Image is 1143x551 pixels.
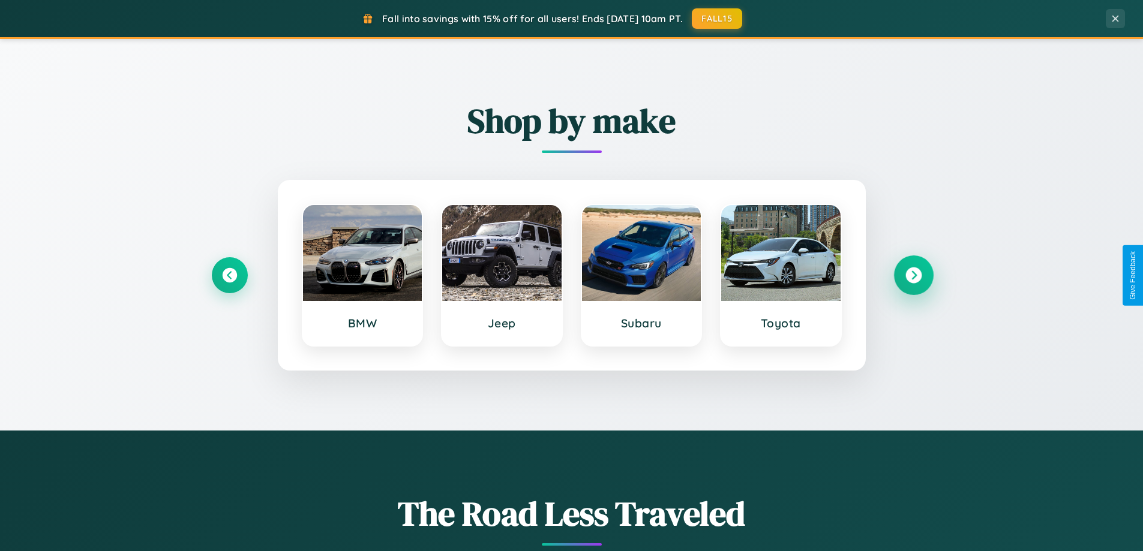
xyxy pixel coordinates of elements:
[733,316,829,330] h3: Toyota
[382,13,683,25] span: Fall into savings with 15% off for all users! Ends [DATE] 10am PT.
[454,316,550,330] h3: Jeep
[212,490,932,537] h1: The Road Less Traveled
[692,8,742,29] button: FALL15
[594,316,689,330] h3: Subaru
[315,316,410,330] h3: BMW
[1129,251,1137,300] div: Give Feedback
[212,98,932,144] h2: Shop by make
